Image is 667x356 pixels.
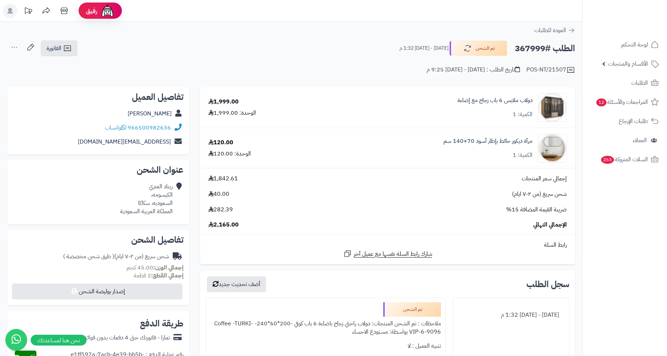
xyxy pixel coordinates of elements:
span: رفيق [86,6,97,15]
span: العودة للطلبات [534,26,566,35]
a: العودة للطلبات [534,26,575,35]
button: أضف تحديث جديد [207,276,266,292]
div: 120.00 [208,139,233,147]
h2: تفاصيل العميل [13,93,184,101]
a: مرآة ديكور حائط بإطار أسود 70×140 سم [443,137,533,145]
a: طلبات الإرجاع [587,113,663,130]
div: رابط السلة [203,241,572,249]
div: 1,999.00 [208,98,239,106]
span: المراجعات والأسئلة [596,97,648,107]
div: تمارا - فاتورتك حتى 4 دفعات بدون فوائد [84,334,170,342]
div: POS-NT/21507 [526,66,575,74]
div: [DATE] - [DATE] 1:32 م [458,308,565,322]
span: الإجمالي النهائي [533,221,567,229]
a: [EMAIL_ADDRESS][DOMAIN_NAME] [78,137,171,146]
a: المراجعات والأسئلة12 [587,93,663,111]
a: العملاء [587,132,663,149]
a: الطلبات [587,74,663,92]
h3: سجل الطلب [526,280,569,289]
img: ai-face.png [100,4,115,18]
h2: طريقة الدفع [140,319,184,328]
a: لوحة التحكم [587,36,663,53]
small: 2 قطعة [134,271,184,280]
small: 45.00 كجم [127,263,184,272]
div: تنبيه العميل : لا [211,339,441,353]
span: 282.39 [208,206,233,214]
a: الفاتورة [41,40,78,56]
span: العملاء [633,135,647,145]
a: دولاب ملابس 6 باب زجاج مع إضاءة [458,96,533,105]
strong: إجمالي الوزن: [153,263,184,272]
a: 966500982636 [128,123,171,132]
div: الكمية: 1 [513,110,533,119]
strong: إجمالي القطع: [151,271,184,280]
span: 12 [596,98,606,106]
div: الوحدة: 120.00 [208,150,251,158]
button: تم الشحن [450,41,507,56]
span: الأقسام والمنتجات [608,59,648,69]
span: شارك رابط السلة نفسها مع عميل آخر [354,250,432,258]
img: 1742132665-110103010023.1-90x90.jpg [538,93,566,122]
div: الوحدة: 1,999.00 [208,109,256,117]
small: [DATE] - [DATE] 1:32 م [399,45,449,52]
span: شحن سريع (من ٢-٧ ايام) [512,190,567,198]
span: الطلبات [631,78,648,88]
span: الفاتورة [47,44,61,53]
a: شارك رابط السلة نفسها مع عميل آخر [343,249,432,258]
button: إصدار بوليصة الشحن [12,284,182,299]
div: ريناد العنزي الكيسومه، السعوديه، سكاكا المملكة العربية السعودية [120,183,173,215]
div: تاريخ الطلب : [DATE] - [DATE] 9:25 م [427,66,520,74]
span: 2,165.00 [208,221,239,229]
img: 1753786237-1-90x90.jpg [538,134,566,163]
span: إجمالي سعر المنتجات [522,175,567,183]
div: ملاحظات : تم الشحن المنتجات: دولاب راحتي زجاج باضاءة 6 باب كوفي -200*60*240- Coffee -TURKI-VIP-6-... [211,317,441,339]
h2: الطلب #367999 [515,41,575,56]
a: واتساب [105,123,126,132]
span: 1,842.61 [208,175,238,183]
span: 40.00 [208,190,229,198]
a: [PERSON_NAME] [128,109,172,118]
span: ضريبة القيمة المضافة 15% [506,206,567,214]
h2: عنوان الشحن [13,166,184,174]
span: ( طرق شحن مخصصة ) [63,252,114,261]
span: لوحة التحكم [621,40,648,50]
span: 263 [601,156,614,164]
span: طلبات الإرجاع [619,116,648,126]
a: تحديثات المنصة [19,4,37,20]
div: تم الشحن [383,302,441,317]
a: السلات المتروكة263 [587,151,663,168]
div: الكمية: 1 [513,151,533,159]
span: السلات المتروكة [600,154,648,164]
div: شحن سريع (من ٢-٧ ايام) [63,252,169,261]
h2: تفاصيل الشحن [13,236,184,244]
